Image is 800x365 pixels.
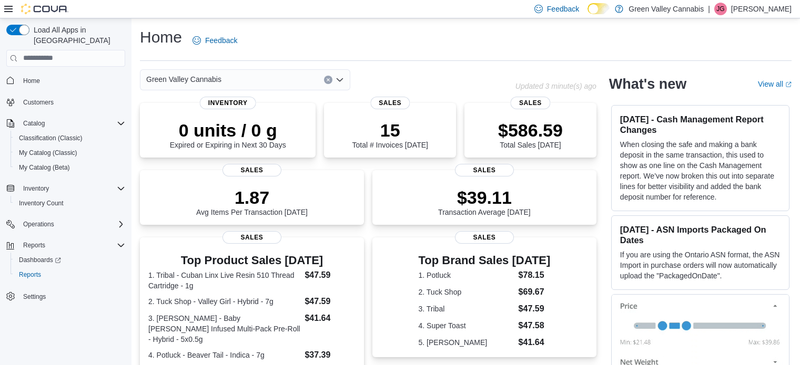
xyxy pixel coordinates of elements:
[21,4,68,14] img: Cova
[620,224,781,245] h3: [DATE] - ASN Imports Packaged On Dates
[305,295,355,308] dd: $47.59
[19,290,50,303] a: Settings
[15,197,125,210] span: Inventory Count
[336,76,344,84] button: Open list of options
[19,182,53,195] button: Inventory
[352,120,428,149] div: Total # Invoices [DATE]
[519,269,551,281] dd: $78.15
[23,77,40,85] span: Home
[758,80,792,88] a: View allExternal link
[188,30,241,51] a: Feedback
[11,267,129,282] button: Reports
[2,73,129,88] button: Home
[419,254,551,267] h3: Top Brand Sales [DATE]
[15,161,74,174] a: My Catalog (Beta)
[19,270,41,279] span: Reports
[140,27,182,48] h1: Home
[6,69,125,331] nav: Complex example
[205,35,237,46] span: Feedback
[588,3,610,14] input: Dark Mode
[352,120,428,141] p: 15
[15,132,87,144] a: Classification (Classic)
[629,3,704,15] p: Green Valley Cannabis
[15,197,68,210] a: Inventory Count
[15,147,82,159] a: My Catalog (Classic)
[419,304,514,314] dt: 3. Tribal
[15,254,125,266] span: Dashboards
[15,161,125,174] span: My Catalog (Beta)
[2,116,129,131] button: Catalog
[19,256,61,264] span: Dashboards
[23,98,54,107] span: Customers
[419,270,514,280] dt: 1. Potluck
[29,25,125,46] span: Load All Apps in [GEOGRAPHIC_DATA]
[19,96,125,109] span: Customers
[23,184,49,193] span: Inventory
[19,182,125,195] span: Inventory
[19,218,125,231] span: Operations
[324,76,332,84] button: Clear input
[19,134,83,142] span: Classification (Classic)
[11,131,129,145] button: Classification (Classic)
[15,254,65,266] a: Dashboards
[23,293,46,301] span: Settings
[419,320,514,331] dt: 4. Super Toast
[15,132,125,144] span: Classification (Classic)
[11,160,129,175] button: My Catalog (Beta)
[620,114,781,135] h3: [DATE] - Cash Management Report Changes
[620,139,781,202] p: When closing the safe and making a bank deposit in the same transaction, this used to show as one...
[19,75,44,87] a: Home
[438,187,531,208] p: $39.11
[11,196,129,211] button: Inventory Count
[19,117,125,130] span: Catalog
[455,231,514,244] span: Sales
[2,181,129,196] button: Inventory
[305,269,355,281] dd: $47.59
[588,14,588,15] span: Dark Mode
[19,289,125,303] span: Settings
[708,3,710,15] p: |
[419,287,514,297] dt: 2. Tuck Shop
[148,313,300,345] dt: 3. [PERSON_NAME] - Baby [PERSON_NAME] Infused Multi-Pack Pre-Roll - Hybrid - 5x0.5g
[200,97,256,109] span: Inventory
[731,3,792,15] p: [PERSON_NAME]
[19,149,77,157] span: My Catalog (Classic)
[170,120,286,149] div: Expired or Expiring in Next 30 Days
[2,238,129,253] button: Reports
[19,117,49,130] button: Catalog
[620,249,781,281] p: If you are using the Ontario ASN format, the ASN Import in purchase orders will now automatically...
[19,239,125,252] span: Reports
[148,254,356,267] h3: Top Product Sales [DATE]
[305,312,355,325] dd: $41.64
[716,3,724,15] span: JG
[547,4,579,14] span: Feedback
[2,288,129,304] button: Settings
[11,253,129,267] a: Dashboards
[11,145,129,160] button: My Catalog (Classic)
[23,220,54,228] span: Operations
[148,270,300,291] dt: 1. Tribal - Cuban Linx Live Resin 510 Thread Cartridge - 1g
[19,96,58,109] a: Customers
[196,187,308,208] p: 1.87
[519,319,551,332] dd: $47.58
[23,241,45,249] span: Reports
[2,217,129,232] button: Operations
[148,350,300,360] dt: 4. Potluck - Beaver Tail - Indica - 7g
[498,120,563,141] p: $586.59
[19,163,70,172] span: My Catalog (Beta)
[196,187,308,216] div: Avg Items Per Transaction [DATE]
[305,349,355,361] dd: $37.39
[519,303,551,315] dd: $47.59
[19,199,64,207] span: Inventory Count
[170,120,286,141] p: 0 units / 0 g
[511,97,550,109] span: Sales
[148,296,300,307] dt: 2. Tuck Shop - Valley Girl - Hybrid - 7g
[519,286,551,298] dd: $69.67
[23,119,45,128] span: Catalog
[370,97,410,109] span: Sales
[785,81,792,88] svg: External link
[455,164,514,176] span: Sales
[419,337,514,348] dt: 5. [PERSON_NAME]
[714,3,727,15] div: Jordan Gomes
[515,82,596,90] p: Updated 3 minute(s) ago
